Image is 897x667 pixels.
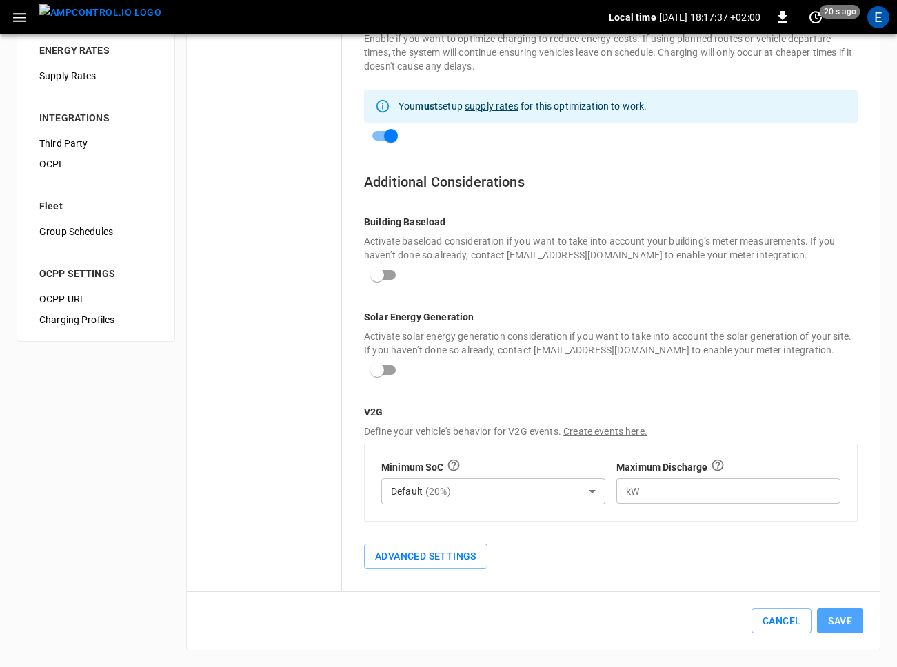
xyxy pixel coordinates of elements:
p: Activate solar energy generation consideration if you want to take into account the solar generat... [364,329,858,357]
span: Create events here. [563,426,647,437]
button: Save [817,608,863,634]
p: Solar Energy Generation [364,310,858,324]
div: Third Party [28,133,163,154]
button: Cancel [752,608,812,634]
div: OCPP SETTINGS [39,267,152,280]
p: V2G [364,405,858,419]
strong: must [415,101,438,112]
p: Minimum SoC [381,460,444,474]
div: ENERGY RATES [39,43,152,57]
p: Define your vehicle's behavior for V2G events. [364,424,858,438]
div: Fleet [39,199,152,213]
span: Charging Profiles [39,313,152,327]
div: OCPI [28,154,163,174]
span: Third Party [39,136,152,151]
button: set refresh interval [805,6,827,28]
span: 20 s ago [820,5,860,19]
p: Building Baseload [364,215,858,229]
p: Activate baseload consideration if you want to take into account your building’s meter measuremen... [364,234,858,262]
div: Maximum amount of power a vehicle is permitted to discharge during a V2G event. [711,458,725,475]
p: Local time [609,10,656,24]
div: Charging Profiles [28,309,163,330]
div: INTEGRATIONS [39,111,152,125]
span: OCPP URL [39,292,152,307]
img: ampcontrol.io logo [39,4,161,21]
p: Enable if you want to optimize charging to reduce energy costs. If using planned routes or vehicl... [364,32,858,73]
h6: Additional Considerations [364,171,858,193]
div: Group Schedules [28,221,163,242]
p: ( 20 %) [425,484,451,498]
p: [DATE] 18:17:37 +02:00 [659,10,760,24]
span: Group Schedules [39,225,152,239]
a: supply rates [465,101,518,112]
span: Supply Rates [39,69,152,83]
div: Default [381,478,605,504]
div: You setup for this optimization to work. [399,94,647,119]
button: Advanced Settings [364,544,487,569]
div: Supply Rates [28,65,163,86]
p: Maximum Discharge [616,460,708,474]
p: kW [626,484,639,498]
span: OCPI [39,157,152,172]
div: profile-icon [867,6,889,28]
div: Lowest allowable SoC the vehicle can reach during a V2G event. The default setting prevents full ... [447,458,461,475]
div: OCPP URL [28,289,163,309]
